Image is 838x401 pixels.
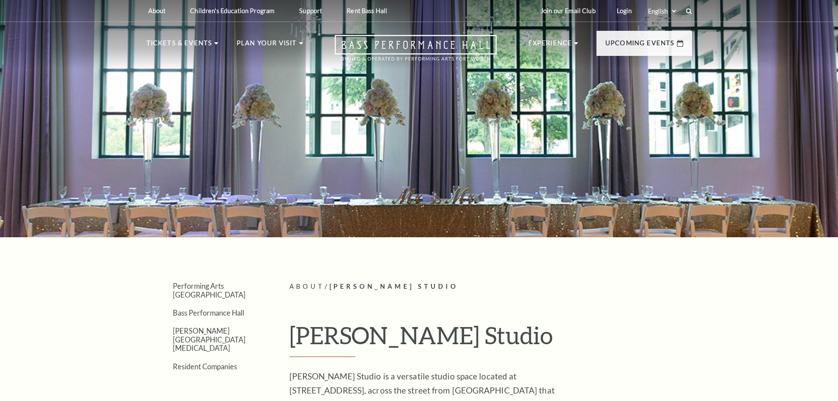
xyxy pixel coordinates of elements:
p: Tickets & Events [146,38,212,54]
a: Resident Companies [173,362,237,371]
a: Bass Performance Hall [173,309,244,317]
p: About [148,7,166,15]
select: Select: [646,7,677,15]
p: Rent Bass Hall [347,7,387,15]
p: Upcoming Events [605,38,675,54]
p: Experience [528,38,572,54]
p: Plan Your Visit [237,38,297,54]
a: Performing Arts [GEOGRAPHIC_DATA] [173,282,245,298]
p: / [289,281,692,292]
p: Support [299,7,322,15]
span: [PERSON_NAME] Studio [329,283,459,290]
h1: [PERSON_NAME] Studio [289,321,692,357]
p: Children's Education Program [190,7,274,15]
span: About [289,283,325,290]
a: [PERSON_NAME][GEOGRAPHIC_DATA][MEDICAL_DATA] [173,327,245,352]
